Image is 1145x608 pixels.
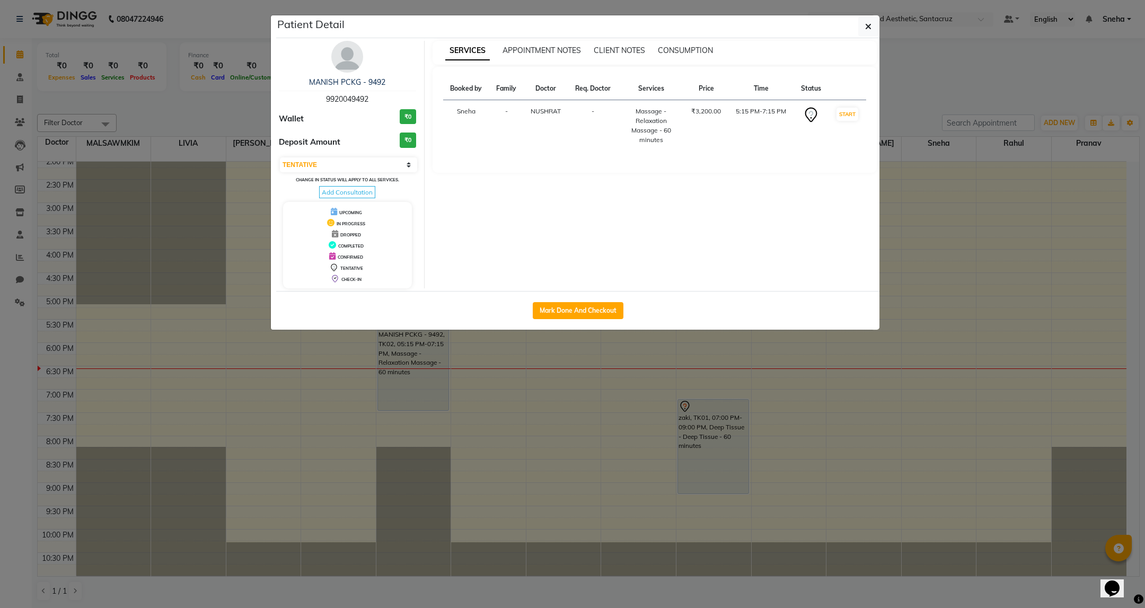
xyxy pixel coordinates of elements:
[691,107,722,116] div: ₹3,200.00
[533,302,623,319] button: Mark Done And Checkout
[684,77,728,100] th: Price
[279,113,304,125] span: Wallet
[624,107,678,145] div: Massage - Relaxation Massage - 60 minutes
[523,77,568,100] th: Doctor
[658,46,713,55] span: CONSUMPTION
[728,77,794,100] th: Time
[568,77,618,100] th: Req. Doctor
[296,177,399,182] small: Change in status will apply to all services.
[594,46,645,55] span: CLIENT NOTES
[326,94,368,104] span: 9920049492
[340,266,363,271] span: TENTATIVE
[618,77,684,100] th: Services
[338,243,364,249] span: COMPLETED
[331,41,363,73] img: avatar
[445,41,490,60] span: SERVICES
[836,108,858,121] button: START
[728,100,794,152] td: 5:15 PM-7:15 PM
[339,210,362,215] span: UPCOMING
[309,77,385,87] a: MANISH PCKG - 9492
[338,254,363,260] span: CONFIRMED
[443,100,489,152] td: Sneha
[794,77,828,100] th: Status
[531,107,561,115] span: NUSHRAT
[279,136,340,148] span: Deposit Amount
[400,133,416,148] h3: ₹0
[503,46,581,55] span: APPOINTMENT NOTES
[400,109,416,125] h3: ₹0
[341,277,362,282] span: CHECK-IN
[489,77,523,100] th: Family
[340,232,361,237] span: DROPPED
[319,186,375,198] span: Add Consultation
[337,221,365,226] span: IN PROGRESS
[443,77,489,100] th: Booked by
[489,100,523,152] td: -
[568,100,618,152] td: -
[1100,566,1134,597] iframe: chat widget
[277,16,345,32] h5: Patient Detail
